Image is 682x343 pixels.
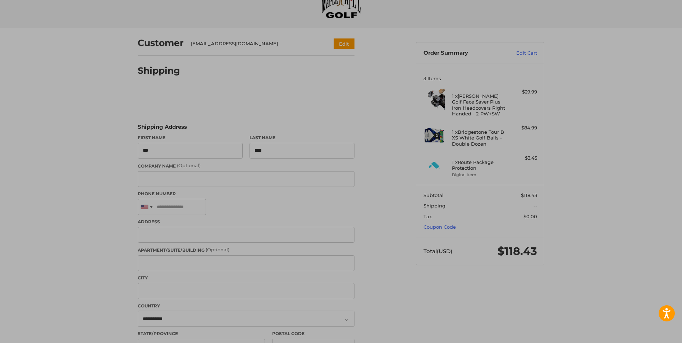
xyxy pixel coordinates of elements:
span: Subtotal [424,192,444,198]
h4: 1 x Bridgestone Tour B XS White Golf Balls - Double Dozen [452,129,507,147]
label: First Name [138,134,243,141]
h3: 3 Items [424,76,537,81]
div: $3.45 [509,155,537,162]
label: Company Name [138,162,354,169]
small: (Optional) [177,163,201,168]
span: Shipping [424,203,445,209]
div: United States: +1 [138,199,155,215]
h3: Order Summary [424,50,501,57]
label: State/Province [138,330,265,337]
h4: 1 x [PERSON_NAME] Golf Face Saver Plus Iron Headcovers Right Handed - 2-PW+SW [452,93,507,116]
label: City [138,275,354,281]
a: Edit Cart [501,50,537,57]
small: (Optional) [206,247,229,252]
span: Total (USD) [424,248,452,255]
div: $29.99 [509,88,537,96]
span: $118.43 [521,192,537,198]
span: $118.43 [498,244,537,258]
h2: Shipping [138,65,180,76]
a: Coupon Code [424,224,456,230]
span: Tax [424,214,432,219]
label: Address [138,219,354,225]
div: [EMAIL_ADDRESS][DOMAIN_NAME] [191,40,320,47]
li: Digital Item [452,172,507,178]
div: $84.99 [509,124,537,132]
label: Apartment/Suite/Building [138,246,354,253]
label: Phone Number [138,191,354,197]
label: Last Name [250,134,354,141]
label: Postal Code [272,330,355,337]
span: $0.00 [523,214,537,219]
button: Edit [334,38,354,49]
h2: Customer [138,37,184,49]
span: -- [534,203,537,209]
legend: Shipping Address [138,123,187,134]
label: Country [138,303,354,309]
h4: 1 x Route Package Protection [452,159,507,171]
